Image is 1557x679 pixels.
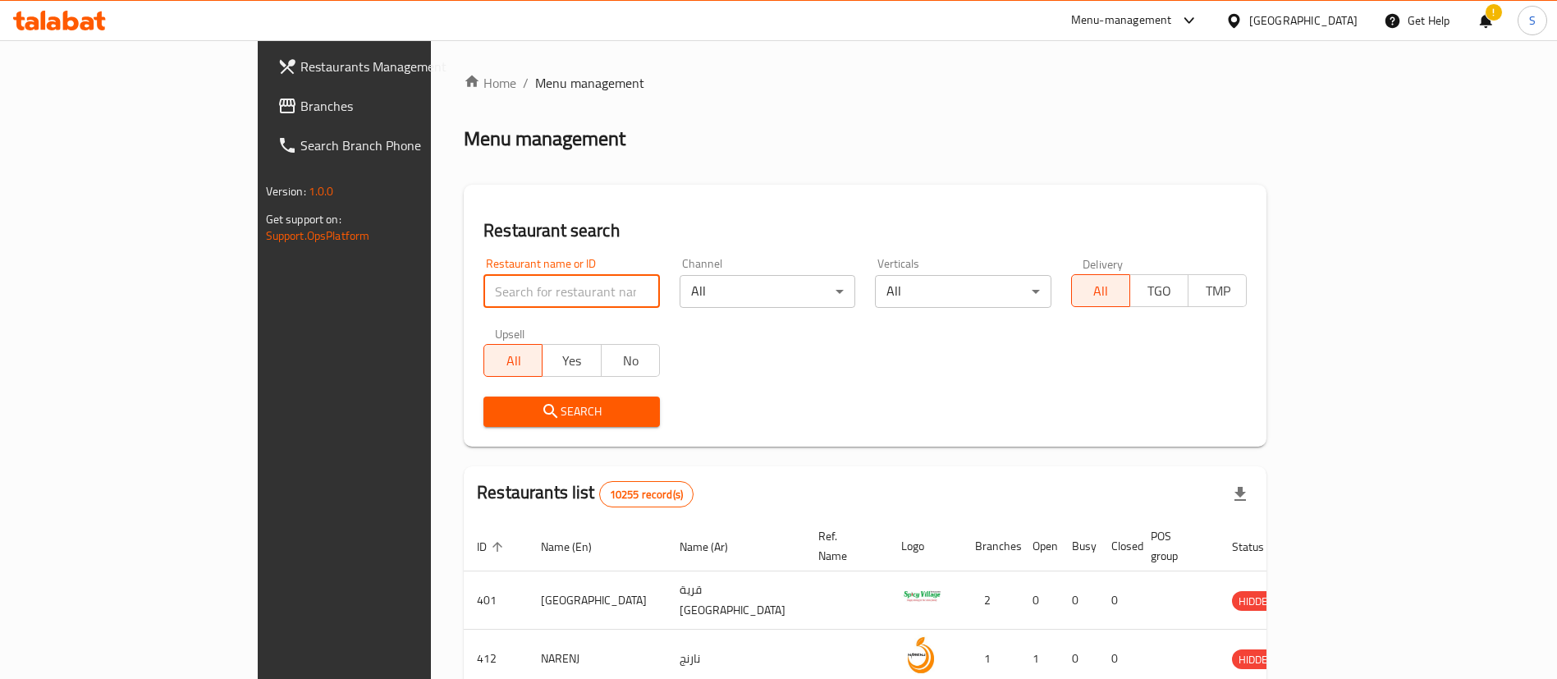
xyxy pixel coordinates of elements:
td: 0 [1019,571,1059,630]
h2: Restaurants list [477,480,694,507]
div: HIDDEN [1232,591,1281,611]
span: Search [497,401,647,422]
div: [GEOGRAPHIC_DATA] [1249,11,1358,30]
div: HIDDEN [1232,649,1281,669]
h2: Restaurant search [483,218,1247,243]
a: Search Branch Phone [264,126,518,165]
div: All [680,275,856,308]
div: Menu-management [1071,11,1172,30]
span: Status [1232,537,1285,557]
span: 1.0.0 [309,181,334,202]
th: Open [1019,521,1059,571]
td: [GEOGRAPHIC_DATA] [528,571,666,630]
span: HIDDEN [1232,592,1281,611]
span: Search Branch Phone [300,135,505,155]
button: Search [483,397,660,427]
button: All [1071,274,1130,307]
a: Restaurants Management [264,47,518,86]
label: Upsell [495,328,525,339]
nav: breadcrumb [464,73,1266,93]
td: 2 [962,571,1019,630]
td: 0 [1059,571,1098,630]
span: Name (En) [541,537,613,557]
button: Yes [542,344,601,377]
a: Branches [264,86,518,126]
span: TGO [1137,279,1182,303]
span: ID [477,537,508,557]
span: HIDDEN [1232,650,1281,669]
div: All [875,275,1051,308]
th: Branches [962,521,1019,571]
img: Spicy Village [901,576,942,617]
img: NARENJ [901,635,942,676]
span: Restaurants Management [300,57,505,76]
span: 10255 record(s) [600,487,693,502]
th: Logo [888,521,962,571]
span: POS group [1151,526,1199,566]
th: Closed [1098,521,1138,571]
td: 0 [1098,571,1138,630]
span: All [491,349,536,373]
label: Delivery [1083,258,1124,269]
span: All [1078,279,1124,303]
td: قرية [GEOGRAPHIC_DATA] [666,571,805,630]
span: Name (Ar) [680,537,749,557]
span: TMP [1195,279,1240,303]
button: TMP [1188,274,1247,307]
span: Ref. Name [818,526,868,566]
span: Menu management [535,73,644,93]
span: No [608,349,653,373]
h2: Menu management [464,126,625,152]
th: Busy [1059,521,1098,571]
span: Get support on: [266,209,341,230]
div: Total records count [599,481,694,507]
span: Version: [266,181,306,202]
button: TGO [1129,274,1188,307]
li: / [523,73,529,93]
span: Yes [549,349,594,373]
button: All [483,344,543,377]
div: Export file [1220,475,1260,514]
a: Support.OpsPlatform [266,225,370,246]
input: Search for restaurant name or ID.. [483,275,660,308]
span: S [1529,11,1536,30]
button: No [601,344,660,377]
span: Branches [300,96,505,116]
